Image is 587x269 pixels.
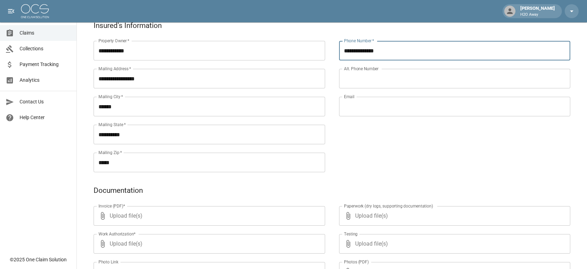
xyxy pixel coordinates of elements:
label: Property Owner [98,38,130,44]
span: Claims [20,29,71,37]
img: ocs-logo-white-transparent.png [21,4,49,18]
label: Mailing Address [98,66,131,72]
label: Work Authorization* [98,231,136,237]
label: Invoice (PDF)* [98,203,125,209]
label: Mailing Zip [98,150,122,155]
span: Upload file(s) [355,234,552,254]
label: Mailing State [98,122,126,128]
label: Alt. Phone Number [344,66,379,72]
label: Email [344,94,354,100]
label: Phone Number [344,38,374,44]
span: Contact Us [20,98,71,106]
div: [PERSON_NAME] [518,5,558,17]
span: Upload file(s) [355,206,552,226]
label: Testing [344,231,358,237]
button: open drawer [4,4,18,18]
label: Photos (PDF) [344,259,369,265]
span: Upload file(s) [110,234,306,254]
span: Analytics [20,77,71,84]
label: Mailing City [98,94,123,100]
span: Payment Tracking [20,61,71,68]
span: Collections [20,45,71,52]
p: H2O Away [520,12,555,18]
span: Help Center [20,114,71,121]
div: © 2025 One Claim Solution [10,256,67,263]
span: Upload file(s) [110,206,306,226]
label: Paperwork (dry logs, supporting documentation) [344,203,433,209]
label: Photo Link [98,259,118,265]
